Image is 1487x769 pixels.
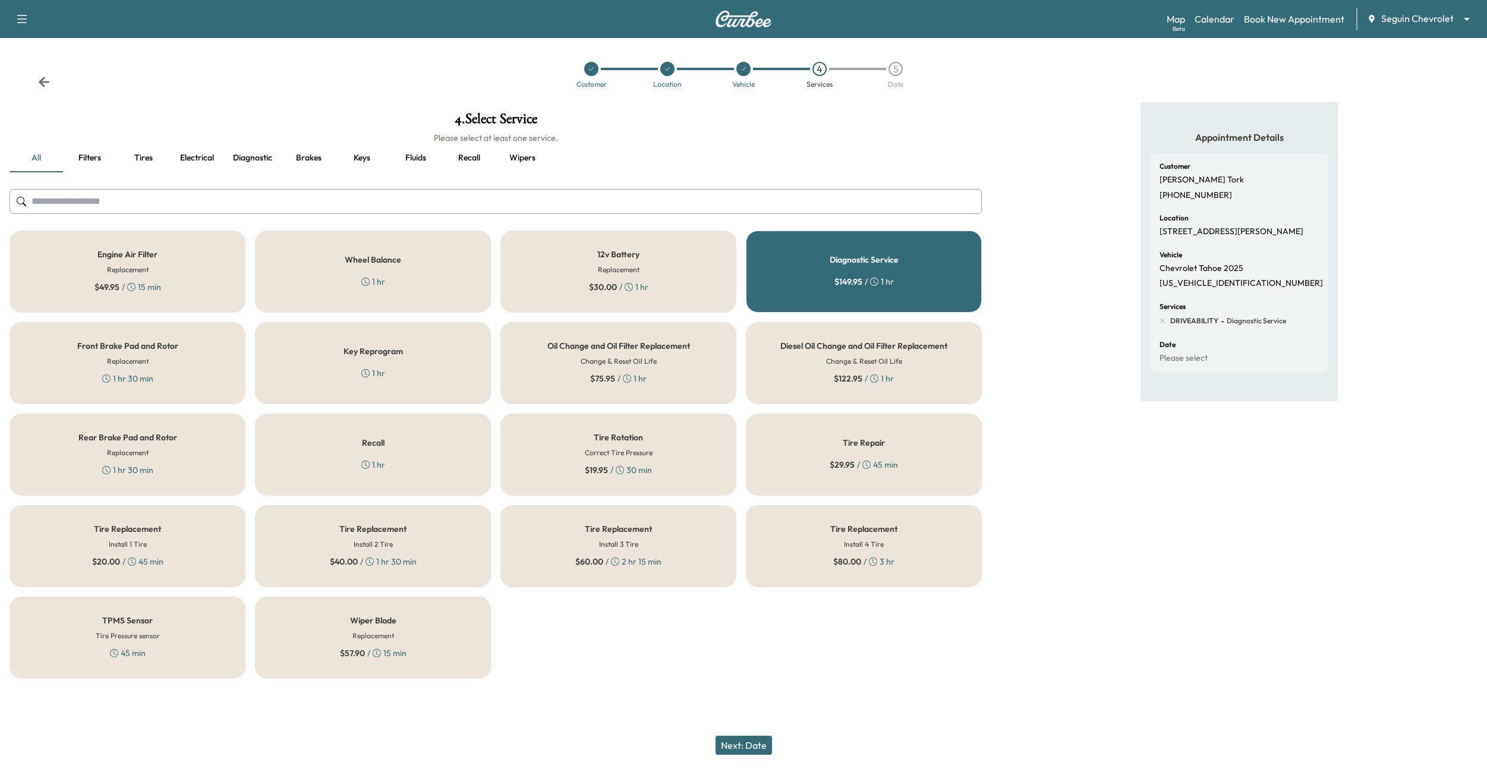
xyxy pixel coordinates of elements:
h6: Services [1160,303,1186,310]
h6: Location [1160,215,1189,222]
p: [PERSON_NAME] Tork [1160,175,1244,185]
div: Customer [576,81,607,88]
img: Curbee Logo [715,11,772,27]
div: / 45 min [92,556,163,568]
div: 1 hr 30 min [102,373,153,384]
h6: Change & Reset Oil Life [581,356,657,367]
button: Fluids [389,144,442,172]
span: $ 75.95 [590,373,615,384]
div: Back [38,76,50,88]
button: Diagnostic [223,144,282,172]
div: / 30 min [585,464,652,476]
div: Beta [1173,24,1185,33]
button: Keys [335,144,389,172]
div: Services [806,81,833,88]
h6: Replacement [107,264,149,275]
div: Date [888,81,903,88]
span: $ 29.95 [830,459,855,471]
h5: Tire Replacement [585,525,652,533]
span: $ 149.95 [834,276,862,288]
h6: Change & Reset Oil Life [826,356,902,367]
div: 1 hr [361,367,385,379]
h6: Correct Tire Pressure [585,447,653,458]
p: [US_VEHICLE_IDENTIFICATION_NUMBER] [1160,278,1323,289]
p: [PHONE_NUMBER] [1160,190,1232,201]
h5: Tire Repair [843,439,885,447]
h5: Diesel Oil Change and Oil Filter Replacement [780,342,947,350]
span: Diagnostic Service [1224,316,1286,326]
h5: Wiper Blade [350,616,396,625]
h5: Tire Rotation [594,433,643,442]
span: $ 20.00 [92,556,120,568]
h6: Install 3 Tire [599,539,638,550]
button: Tires [116,144,170,172]
div: Location [653,81,682,88]
h6: Date [1160,341,1176,348]
div: 1 hr [361,459,385,471]
div: / 45 min [830,459,898,471]
div: / 1 hr [834,373,894,384]
div: basic tabs example [10,144,982,172]
h5: Key Reprogram [344,347,403,355]
h6: Replacement [107,447,149,458]
span: $ 40.00 [330,556,358,568]
span: $ 49.95 [94,281,119,293]
div: / 15 min [94,281,161,293]
div: 5 [889,62,903,76]
div: / 1 hr 30 min [330,556,417,568]
button: Brakes [282,144,335,172]
h6: Vehicle [1160,251,1182,259]
h5: Recall [362,439,385,447]
p: Chevrolet Tahoe 2025 [1160,263,1243,274]
div: / 15 min [340,647,407,659]
a: Calendar [1195,12,1234,26]
span: DRIVEABILITY [1170,316,1218,326]
a: Book New Appointment [1244,12,1344,26]
span: $ 122.95 [834,373,862,384]
div: Vehicle [732,81,755,88]
h5: Engine Air Filter [97,250,157,259]
h5: Appointment Details [1150,131,1328,144]
button: Filters [63,144,116,172]
div: 1 hr [361,276,385,288]
h5: TPMS Sensor [102,616,153,625]
h5: Tire Replacement [94,525,161,533]
div: 45 min [110,647,146,659]
h5: Tire Replacement [830,525,897,533]
p: Please select [1160,353,1208,364]
h5: Oil Change and Oil Filter Replacement [547,342,690,350]
h5: 12v Battery [597,250,639,259]
button: Wipers [496,144,549,172]
h1: 4 . Select Service [10,112,982,132]
button: all [10,144,63,172]
span: Seguin Chevrolet [1381,12,1454,26]
div: / 2 hr 15 min [575,556,661,568]
span: $ 60.00 [575,556,603,568]
h5: Front Brake Pad and Rotor [77,342,178,350]
h5: Rear Brake Pad and Rotor [78,433,177,442]
p: [STREET_ADDRESS][PERSON_NAME] [1160,226,1303,237]
h6: Customer [1160,163,1190,170]
button: Next: Date [716,736,772,755]
h6: Replacement [352,631,394,641]
div: 1 hr 30 min [102,464,153,476]
span: $ 57.90 [340,647,365,659]
h6: Replacement [598,264,639,275]
div: / 1 hr [834,276,894,288]
h6: Replacement [107,356,149,367]
h6: Please select at least one service. [10,132,982,144]
span: $ 80.00 [833,556,861,568]
button: Recall [442,144,496,172]
h6: Install 1 Tire [109,539,147,550]
div: 4 [812,62,827,76]
div: / 3 hr [833,556,894,568]
h6: Install 2 Tire [354,539,393,550]
span: $ 19.95 [585,464,608,476]
div: / 1 hr [590,373,647,384]
h5: Tire Replacement [339,525,407,533]
div: / 1 hr [589,281,648,293]
h5: Wheel Balance [345,256,401,264]
a: MapBeta [1167,12,1185,26]
h6: Tire Pressure sensor [96,631,160,641]
span: - [1218,315,1224,327]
